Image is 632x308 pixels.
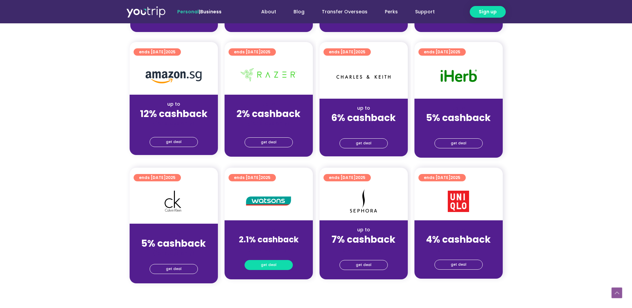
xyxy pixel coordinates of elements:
[234,174,271,181] span: ends [DATE]
[166,137,182,147] span: get deal
[141,237,206,250] strong: 5% cashback
[261,175,271,180] span: 2025
[420,124,497,131] div: (for stays only)
[261,49,271,55] span: 2025
[323,174,371,181] a: ends [DATE]2025
[134,48,181,56] a: ends [DATE]2025
[245,137,293,147] a: get deal
[420,246,497,253] div: (for stays only)
[426,233,491,246] strong: 4% cashback
[166,264,182,274] span: get deal
[177,8,222,15] span: |
[355,49,365,55] span: 2025
[424,174,460,181] span: ends [DATE]
[135,120,213,127] div: (for stays only)
[166,175,176,180] span: 2025
[230,120,308,127] div: (for stays only)
[135,101,213,108] div: up to
[450,175,460,180] span: 2025
[135,230,213,237] div: up to
[356,139,371,148] span: get deal
[420,226,497,233] div: up to
[325,226,402,233] div: up to
[253,6,285,18] a: About
[434,260,483,270] a: get deal
[331,111,396,124] strong: 6% cashback
[451,139,466,148] span: get deal
[261,138,277,147] span: get deal
[331,233,395,246] strong: 7% cashback
[325,105,402,112] div: up to
[470,6,506,18] a: Sign up
[150,137,198,147] a: get deal
[150,264,198,274] a: get deal
[237,107,301,120] strong: 2% cashback
[285,6,313,18] a: Blog
[339,138,388,148] a: get deal
[139,48,176,56] span: ends [DATE]
[479,8,497,15] span: Sign up
[424,48,460,56] span: ends [DATE]
[420,105,497,112] div: up to
[450,49,460,55] span: 2025
[329,174,365,181] span: ends [DATE]
[356,260,371,270] span: get deal
[239,234,299,245] strong: 2.1% cashback
[140,107,208,120] strong: 12% cashback
[418,174,466,181] a: ends [DATE]2025
[234,48,271,56] span: ends [DATE]
[230,226,308,233] div: up to
[229,48,276,56] a: ends [DATE]2025
[230,101,308,108] div: up to
[325,124,402,131] div: (for stays only)
[355,175,365,180] span: 2025
[451,260,466,269] span: get deal
[135,250,213,257] div: (for stays only)
[325,246,402,253] div: (for stays only)
[261,260,277,270] span: get deal
[200,8,222,15] a: Business
[134,174,181,181] a: ends [DATE]2025
[418,48,466,56] a: ends [DATE]2025
[230,246,308,253] div: (for stays only)
[434,138,483,148] a: get deal
[166,49,176,55] span: 2025
[139,174,176,181] span: ends [DATE]
[376,6,406,18] a: Perks
[323,48,371,56] a: ends [DATE]2025
[245,260,293,270] a: get deal
[177,8,199,15] span: Personal
[406,6,443,18] a: Support
[229,174,276,181] a: ends [DATE]2025
[339,260,388,270] a: get deal
[240,6,443,18] nav: Menu
[313,6,376,18] a: Transfer Overseas
[329,48,365,56] span: ends [DATE]
[426,111,491,124] strong: 5% cashback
